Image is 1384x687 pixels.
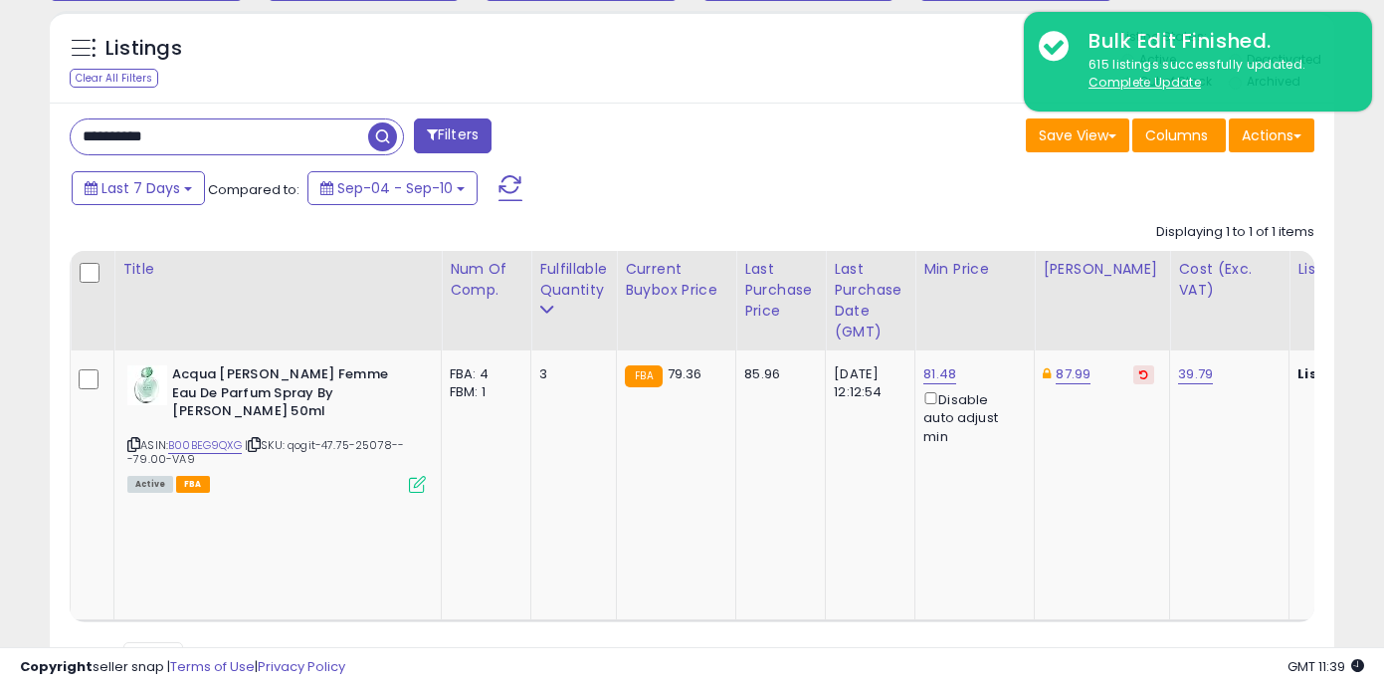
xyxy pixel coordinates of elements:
[127,476,173,493] span: All listings currently available for purchase on Amazon
[258,657,345,676] a: Privacy Policy
[1229,118,1314,152] button: Actions
[1074,27,1357,56] div: Bulk Edit Finished.
[1178,259,1281,301] div: Cost (Exc. VAT)
[1145,125,1208,145] span: Columns
[176,476,210,493] span: FBA
[170,657,255,676] a: Terms of Use
[1156,223,1314,242] div: Displaying 1 to 1 of 1 items
[450,365,515,383] div: FBA: 4
[1074,56,1357,93] div: 615 listings successfully updated.
[127,437,404,467] span: | SKU: qogit-47.75-25078---79.00-VA9
[172,365,414,426] b: Acqua [PERSON_NAME] Femme Eau De Parfum Spray By [PERSON_NAME] 50ml
[1287,657,1364,676] span: 2025-09-18 11:39 GMT
[539,259,608,301] div: Fulfillable Quantity
[127,365,167,405] img: 31F3L4gHDnL._SL40_.jpg
[923,388,1019,446] div: Disable auto adjust min
[307,171,478,205] button: Sep-04 - Sep-10
[1178,364,1213,384] a: 39.79
[122,259,433,280] div: Title
[744,365,810,383] div: 85.96
[101,178,180,198] span: Last 7 Days
[539,365,601,383] div: 3
[127,365,426,491] div: ASIN:
[337,178,453,198] span: Sep-04 - Sep-10
[208,180,299,199] span: Compared to:
[20,657,93,676] strong: Copyright
[20,658,345,677] div: seller snap | |
[72,171,205,205] button: Last 7 Days
[450,259,522,301] div: Num of Comp.
[625,259,727,301] div: Current Buybox Price
[105,35,182,63] h5: Listings
[668,364,702,383] span: 79.36
[744,259,817,322] div: Last Purchase Price
[414,118,492,153] button: Filters
[1043,259,1161,280] div: [PERSON_NAME]
[168,437,242,454] a: B00BEG9QXG
[1056,364,1090,384] a: 87.99
[450,383,515,401] div: FBM: 1
[1088,74,1201,91] u: Complete Update
[923,259,1026,280] div: Min Price
[834,259,906,343] div: Last Purchase Date (GMT)
[625,365,662,387] small: FBA
[923,364,956,384] a: 81.48
[70,69,158,88] div: Clear All Filters
[1132,118,1226,152] button: Columns
[1026,118,1129,152] button: Save View
[834,365,899,401] div: [DATE] 12:12:54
